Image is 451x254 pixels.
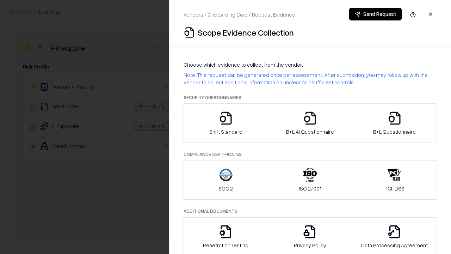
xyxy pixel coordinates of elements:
p: Additional Documents [184,208,437,214]
p: SOC 2 [218,185,233,192]
p: ISO 27001 [299,185,321,192]
p: Shift Standard [209,128,242,135]
p: Note: This request can be generated once per assessment. After submission, you may follow up with... [184,71,437,86]
p: Security Questionnaires [184,95,437,101]
button: ISO 27001 [268,160,353,200]
p: Data Processing Agreement [361,242,428,249]
p: Scope Evidence Collection [198,27,294,38]
p: Privacy Policy [294,242,326,249]
p: B+L Questionnaire [373,128,416,135]
p: Choose which evidence to collect from the vendor: [184,61,437,68]
p: Penetration Testing [203,242,248,249]
p: Vendors / Onboarding Card / Request Evidence [184,11,295,18]
button: PCI-DSS [352,160,437,200]
button: B+L Questionnaire [352,103,437,143]
p: B+L AI Questionnaire [286,128,334,135]
button: B+L AI Questionnaire [268,103,353,143]
button: Shift Standard [184,103,268,143]
p: Compliance Certificates [184,151,437,157]
p: PCI-DSS [384,185,404,192]
button: Send Request [349,8,402,20]
button: SOC 2 [184,160,268,200]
